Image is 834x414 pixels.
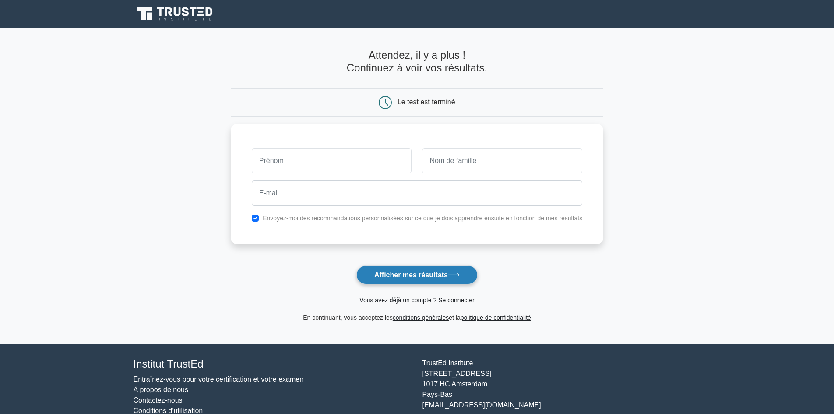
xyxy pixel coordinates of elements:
input: Nom de famille [422,148,582,173]
font: Institut TrustEd [134,358,204,370]
a: À propos de nous [134,386,188,393]
font: Attendez, il y a plus ! [369,49,465,61]
font: Pays-Bas [422,391,452,398]
font: et la [449,314,460,321]
font: 1017 HC Amsterdam [422,380,488,388]
a: politique de confidentialité [461,314,531,321]
font: En continuant, vous acceptez les [303,314,393,321]
font: Continuez à voir vos résultats. [347,62,487,74]
font: [STREET_ADDRESS] [422,370,492,377]
font: Afficher mes résultats [374,271,448,279]
input: Prénom [252,148,412,173]
font: TrustEd Institute [422,359,473,367]
button: Afficher mes résultats [356,265,478,284]
a: Contactez-nous [134,396,183,404]
a: conditions générales [393,314,449,321]
a: Vous avez déjà un compte ? Se connecter [359,297,474,304]
font: [EMAIL_ADDRESS][DOMAIN_NAME] [422,401,541,409]
font: Le test est terminé [398,98,455,106]
a: Entraînez-vous pour votre certification et votre examen [134,375,304,383]
input: E-mail [252,180,582,206]
font: Envoyez-moi des recommandations personnalisées sur ce que je dois apprendre ensuite en fonction d... [263,215,582,222]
